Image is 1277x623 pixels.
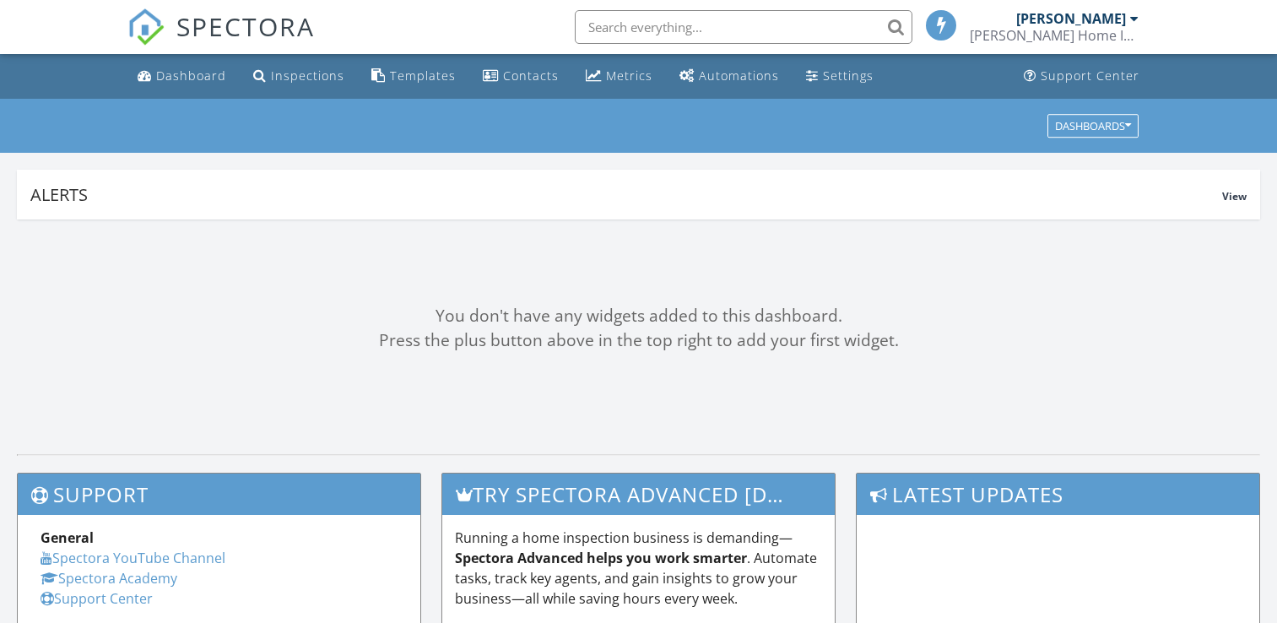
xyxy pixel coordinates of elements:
[127,23,315,58] a: SPECTORA
[30,183,1222,206] div: Alerts
[455,528,822,609] p: Running a home inspection business is demanding— . Automate tasks, track key agents, and gain ins...
[390,68,456,84] div: Templates
[131,61,233,92] a: Dashboard
[1041,68,1139,84] div: Support Center
[699,68,779,84] div: Automations
[455,549,747,567] strong: Spectora Advanced helps you work smarter
[41,549,225,567] a: Spectora YouTube Channel
[365,61,463,92] a: Templates
[156,68,226,84] div: Dashboard
[271,68,344,84] div: Inspections
[970,27,1139,44] div: Snead Home Inspections
[246,61,351,92] a: Inspections
[1222,189,1247,203] span: View
[1055,120,1131,132] div: Dashboards
[176,8,315,44] span: SPECTORA
[17,304,1260,328] div: You don't have any widgets added to this dashboard.
[17,328,1260,353] div: Press the plus button above in the top right to add your first widget.
[799,61,880,92] a: Settings
[127,8,165,46] img: The Best Home Inspection Software - Spectora
[579,61,659,92] a: Metrics
[442,474,835,515] h3: Try spectora advanced [DATE]
[1016,10,1126,27] div: [PERSON_NAME]
[41,589,153,608] a: Support Center
[476,61,565,92] a: Contacts
[575,10,912,44] input: Search everything...
[857,474,1259,515] h3: Latest Updates
[606,68,652,84] div: Metrics
[1017,61,1146,92] a: Support Center
[503,68,559,84] div: Contacts
[41,569,177,588] a: Spectora Academy
[673,61,786,92] a: Automations (Basic)
[41,528,94,547] strong: General
[823,68,874,84] div: Settings
[18,474,420,515] h3: Support
[1047,114,1139,138] button: Dashboards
